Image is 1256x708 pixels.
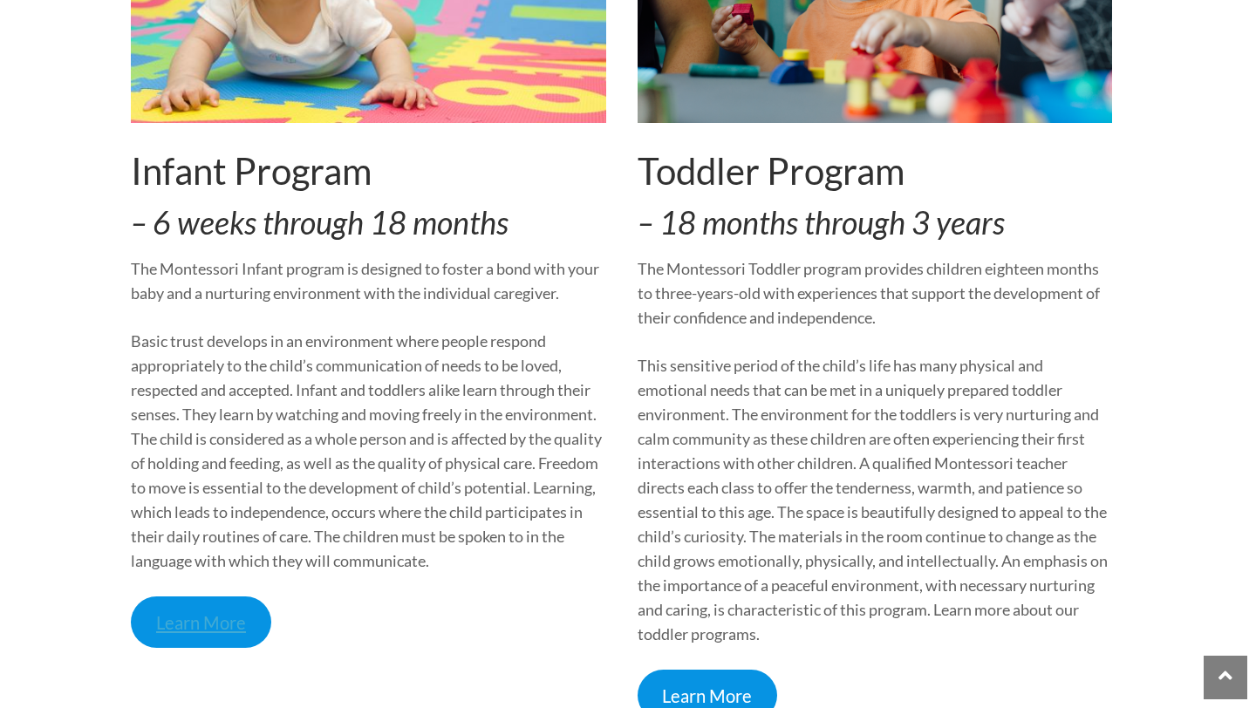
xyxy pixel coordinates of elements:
h2: Infant Program [131,149,606,193]
p: Basic trust develops in an environment where people respond appropriately to the child’s communic... [131,329,606,573]
em: – 6 weeks through 18 months [131,203,509,242]
h2: Toddler Program [638,149,1113,193]
p: The Montessori Infant program is designed to foster a bond with your baby and a nurturing environ... [131,256,606,305]
em: – 18 months through 3 years [638,203,1005,242]
a: Learn More [131,596,271,648]
p: This sensitive period of the child’s life has many physical and emotional needs that can be met i... [638,353,1113,646]
p: The Montessori Toddler program provides children eighteen months to three-years-old with experien... [638,256,1113,330]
